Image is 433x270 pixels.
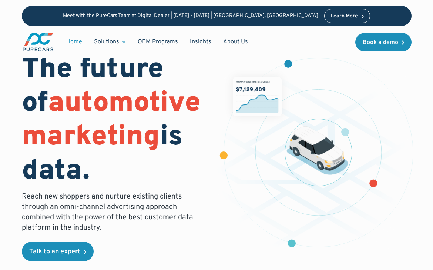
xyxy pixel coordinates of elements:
div: Solutions [88,35,132,49]
a: Insights [184,35,217,49]
span: automotive marketing [22,86,201,155]
p: Reach new shoppers and nurture existing clients through an omni-channel advertising approach comb... [22,191,208,233]
div: Learn More [330,14,358,19]
div: Book a demo [363,40,398,46]
a: Learn More [324,9,370,23]
img: purecars logo [22,32,54,52]
h1: The future of is data. [22,53,208,189]
div: Talk to an expert [29,249,80,255]
img: illustration of a vehicle [287,126,348,175]
img: chart showing monthly dealership revenue of $7m [233,77,282,116]
a: Book a demo [355,33,412,51]
a: main [22,32,54,52]
div: Solutions [94,38,119,46]
a: About Us [217,35,254,49]
a: OEM Programs [132,35,184,49]
p: Meet with the PureCars Team at Digital Dealer | [DATE] - [DATE] | [GEOGRAPHIC_DATA], [GEOGRAPHIC_... [63,13,318,19]
a: Talk to an expert [22,242,94,261]
a: Home [60,35,88,49]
